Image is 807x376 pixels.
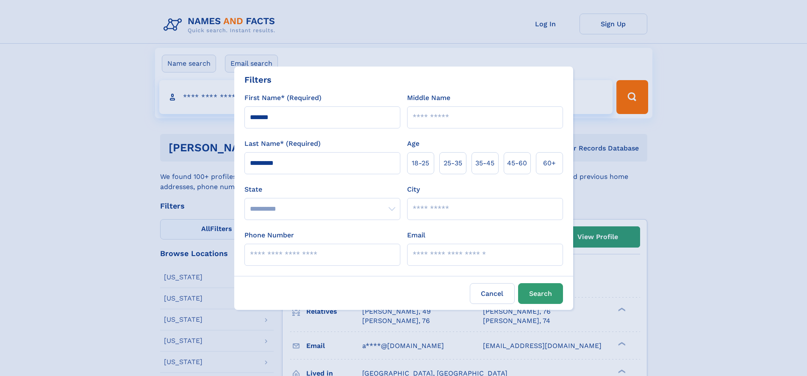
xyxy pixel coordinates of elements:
label: First Name* (Required) [244,93,322,103]
span: 35‑45 [475,158,494,168]
span: 60+ [543,158,556,168]
label: Last Name* (Required) [244,139,321,149]
label: Cancel [470,283,515,304]
label: Email [407,230,425,240]
button: Search [518,283,563,304]
span: 45‑60 [507,158,527,168]
label: State [244,184,400,195]
label: Phone Number [244,230,294,240]
label: Age [407,139,419,149]
label: Middle Name [407,93,450,103]
label: City [407,184,420,195]
span: 18‑25 [412,158,429,168]
span: 25‑35 [444,158,462,168]
div: Filters [244,73,272,86]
